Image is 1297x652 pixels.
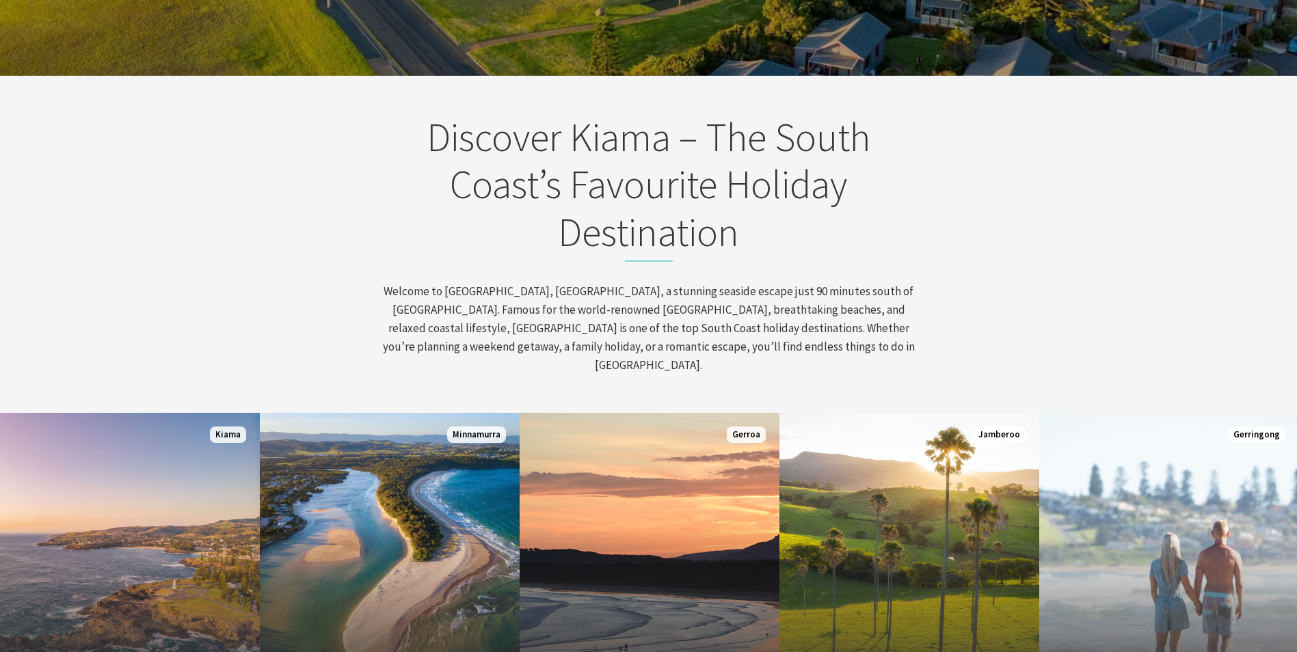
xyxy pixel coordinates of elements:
span: Jamberoo [973,426,1026,444]
span: Gerroa [727,426,766,444]
h2: Discover Kiama – The South Coast’s Favourite Holiday Destination [381,113,917,262]
span: Gerringong [1228,426,1285,444]
p: Welcome to [GEOGRAPHIC_DATA], [GEOGRAPHIC_DATA], a stunning seaside escape just 90 minutes south ... [381,282,917,375]
span: Kiama [210,426,246,444]
span: Minnamurra [447,426,506,444]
